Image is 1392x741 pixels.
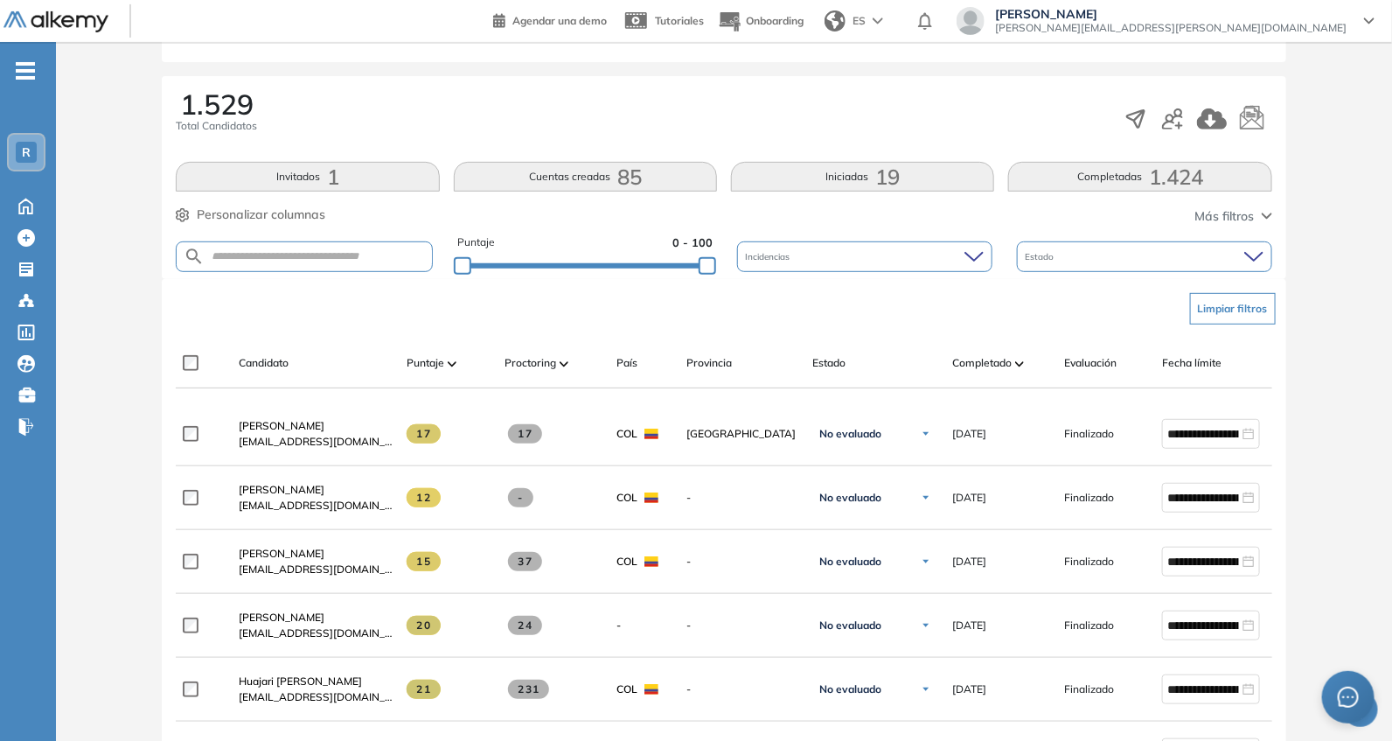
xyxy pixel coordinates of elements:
[457,234,495,251] span: Puntaje
[644,684,658,695] img: COL
[560,361,568,367] img: [missing "en.ARROW_ALT" translation]
[644,493,658,503] img: COL
[952,355,1012,371] span: Completado
[239,626,393,641] span: [EMAIL_ADDRESS][DOMAIN_NAME]
[812,355,846,371] span: Estado
[1064,490,1114,506] span: Finalizado
[407,424,441,444] span: 17
[644,556,658,567] img: COL
[239,483,324,496] span: [PERSON_NAME]
[686,490,798,506] span: -
[1064,426,1114,442] span: Finalizado
[407,355,444,371] span: Puntaje
[853,13,866,29] span: ES
[1338,687,1359,708] span: message
[239,675,362,688] span: Huajari [PERSON_NAME]
[1064,355,1117,371] span: Evaluación
[819,619,881,633] span: No evaluado
[644,429,658,439] img: COL
[921,493,931,503] img: Ícono de flecha
[952,490,986,506] span: [DATE]
[819,682,881,696] span: No evaluado
[1195,207,1255,226] span: Más filtros
[1064,554,1114,570] span: Finalizado
[1017,241,1272,272] div: Estado
[921,556,931,567] img: Ícono de flecha
[819,555,881,569] span: No evaluado
[1008,162,1271,192] button: Completadas1.424
[921,429,931,439] img: Ícono de flecha
[873,17,883,24] img: arrow
[16,69,35,73] i: -
[746,250,794,263] span: Incidencias
[239,355,289,371] span: Candidato
[239,498,393,514] span: [EMAIL_ADDRESS][DOMAIN_NAME]
[508,552,542,571] span: 37
[407,488,441,507] span: 12
[616,618,621,633] span: -
[239,546,393,562] a: [PERSON_NAME]
[508,616,542,635] span: 24
[508,424,542,444] span: 17
[672,234,713,251] span: 0 - 100
[180,90,254,118] span: 1.529
[1015,361,1024,367] img: [missing "en.ARROW_ALT" translation]
[3,11,108,33] img: Logo
[239,610,393,626] a: [PERSON_NAME]
[239,418,393,434] a: [PERSON_NAME]
[508,680,549,699] span: 231
[921,620,931,631] img: Ícono de flecha
[1064,682,1114,697] span: Finalizado
[508,488,533,507] span: -
[995,21,1347,35] span: [PERSON_NAME][EMAIL_ADDRESS][PERSON_NAME][DOMAIN_NAME]
[686,355,732,371] span: Provincia
[616,426,637,442] span: COL
[616,355,637,371] span: País
[746,14,804,27] span: Onboarding
[616,490,637,506] span: COL
[505,355,556,371] span: Proctoring
[512,14,607,27] span: Agendar una demo
[995,7,1347,21] span: [PERSON_NAME]
[616,554,637,570] span: COL
[176,162,439,192] button: Invitados1
[718,3,804,40] button: Onboarding
[731,162,994,192] button: Iniciadas19
[819,491,881,505] span: No evaluado
[22,145,31,159] span: R
[1195,207,1272,226] button: Más filtros
[616,682,637,697] span: COL
[686,554,798,570] span: -
[952,682,986,697] span: [DATE]
[655,14,704,27] span: Tutoriales
[1064,618,1114,633] span: Finalizado
[176,118,257,134] span: Total Candidatos
[686,618,798,633] span: -
[1026,250,1058,263] span: Estado
[952,426,986,442] span: [DATE]
[239,611,324,624] span: [PERSON_NAME]
[407,616,441,635] span: 20
[239,562,393,577] span: [EMAIL_ADDRESS][DOMAIN_NAME]
[737,241,992,272] div: Incidencias
[184,246,205,268] img: SEARCH_ALT
[952,618,986,633] span: [DATE]
[239,482,393,498] a: [PERSON_NAME]
[819,427,881,441] span: No evaluado
[239,689,393,705] span: [EMAIL_ADDRESS][DOMAIN_NAME]
[239,419,324,432] span: [PERSON_NAME]
[239,674,393,689] a: Huajari [PERSON_NAME]
[952,554,986,570] span: [DATE]
[686,426,798,442] span: [GEOGRAPHIC_DATA]
[1162,355,1221,371] span: Fecha límite
[448,361,456,367] img: [missing "en.ARROW_ALT" translation]
[493,9,607,30] a: Agendar una demo
[454,162,717,192] button: Cuentas creadas85
[825,10,846,31] img: world
[239,547,324,560] span: [PERSON_NAME]
[239,434,393,450] span: [EMAIL_ADDRESS][DOMAIN_NAME]
[197,206,325,224] span: Personalizar columnas
[921,684,931,695] img: Ícono de flecha
[1190,293,1276,325] button: Limpiar filtros
[176,206,325,224] button: Personalizar columnas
